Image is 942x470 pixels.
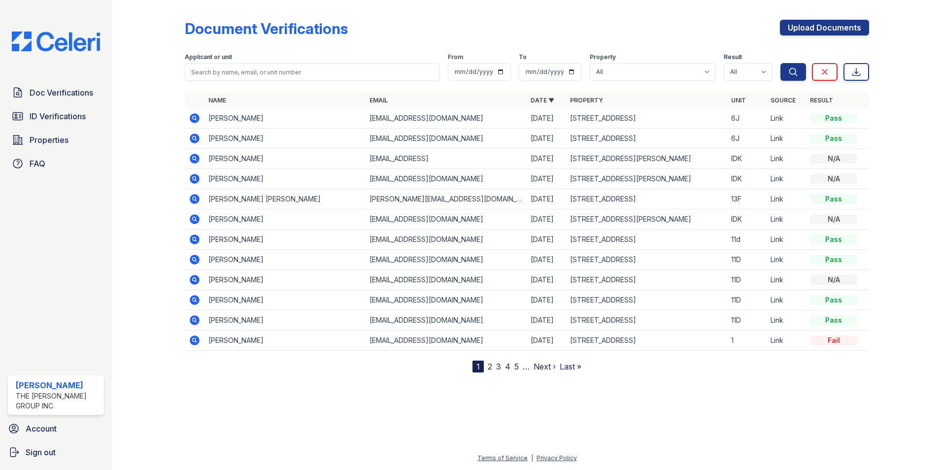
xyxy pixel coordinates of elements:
a: 5 [514,362,519,371]
div: N/A [810,154,857,164]
td: IDK [727,149,767,169]
td: [PERSON_NAME] [204,250,366,270]
td: [DATE] [527,108,566,129]
div: N/A [810,174,857,184]
td: [EMAIL_ADDRESS][DOMAIN_NAME] [366,290,527,310]
label: To [519,53,527,61]
td: 1 [727,331,767,351]
td: IDK [727,169,767,189]
td: [DATE] [527,149,566,169]
div: Pass [810,315,857,325]
div: Pass [810,134,857,143]
a: 2 [488,362,492,371]
td: [STREET_ADDRESS] [566,108,727,129]
td: 6J [727,108,767,129]
td: [PERSON_NAME][EMAIL_ADDRESS][DOMAIN_NAME] [366,189,527,209]
td: 6J [727,129,767,149]
td: [PERSON_NAME] [204,270,366,290]
td: [EMAIL_ADDRESS][DOMAIN_NAME] [366,310,527,331]
img: CE_Logo_Blue-a8612792a0a2168367f1c8372b55b34899dd931a85d93a1a3d3e32e68fde9ad4.png [4,32,108,51]
a: Next › [534,362,556,371]
span: FAQ [30,158,45,169]
td: [STREET_ADDRESS] [566,129,727,149]
label: Applicant or unit [185,53,232,61]
a: Source [771,97,796,104]
td: [STREET_ADDRESS] [566,310,727,331]
td: [EMAIL_ADDRESS][DOMAIN_NAME] [366,209,527,230]
td: Link [767,149,806,169]
td: 11D [727,310,767,331]
td: [PERSON_NAME] [204,310,366,331]
td: Link [767,250,806,270]
span: ID Verifications [30,110,86,122]
td: 11D [727,290,767,310]
a: Property [570,97,603,104]
td: [PERSON_NAME] [204,129,366,149]
td: 11D [727,270,767,290]
span: … [523,361,530,372]
td: [STREET_ADDRESS] [566,331,727,351]
div: 1 [472,361,484,372]
td: Link [767,129,806,149]
td: [DATE] [527,230,566,250]
td: [DATE] [527,270,566,290]
a: ID Verifications [8,106,104,126]
div: N/A [810,275,857,285]
div: N/A [810,214,857,224]
td: [STREET_ADDRESS][PERSON_NAME] [566,209,727,230]
td: Link [767,108,806,129]
td: [EMAIL_ADDRESS][DOMAIN_NAME] [366,331,527,351]
td: 11d [727,230,767,250]
td: [EMAIL_ADDRESS][DOMAIN_NAME] [366,108,527,129]
td: [STREET_ADDRESS] [566,189,727,209]
td: [PERSON_NAME] [204,331,366,351]
td: [PERSON_NAME] [204,149,366,169]
td: [PERSON_NAME] [204,290,366,310]
td: [STREET_ADDRESS] [566,230,727,250]
td: [EMAIL_ADDRESS][DOMAIN_NAME] [366,250,527,270]
td: [EMAIL_ADDRESS][DOMAIN_NAME] [366,169,527,189]
div: Pass [810,194,857,204]
td: Link [767,331,806,351]
td: IDK [727,209,767,230]
a: Email [370,97,388,104]
td: Link [767,310,806,331]
div: Pass [810,113,857,123]
td: [PERSON_NAME] [PERSON_NAME] [204,189,366,209]
a: 3 [496,362,501,371]
a: Privacy Policy [537,454,577,462]
td: [STREET_ADDRESS] [566,290,727,310]
td: [EMAIL_ADDRESS][DOMAIN_NAME] [366,230,527,250]
td: [EMAIL_ADDRESS] [366,149,527,169]
td: [STREET_ADDRESS][PERSON_NAME] [566,169,727,189]
div: The [PERSON_NAME] Group Inc. [16,391,100,411]
div: Pass [810,235,857,244]
td: 11D [727,250,767,270]
td: [DATE] [527,209,566,230]
td: [DATE] [527,250,566,270]
td: 13F [727,189,767,209]
div: Fail [810,336,857,345]
td: Link [767,189,806,209]
div: | [531,454,533,462]
a: Properties [8,130,104,150]
td: Link [767,230,806,250]
span: Account [26,423,57,435]
span: Sign out [26,446,56,458]
td: Link [767,169,806,189]
td: [PERSON_NAME] [204,169,366,189]
a: Doc Verifications [8,83,104,102]
div: Pass [810,255,857,265]
td: [PERSON_NAME] [204,230,366,250]
a: 4 [505,362,510,371]
a: FAQ [8,154,104,173]
td: [DATE] [527,331,566,351]
div: [PERSON_NAME] [16,379,100,391]
td: [EMAIL_ADDRESS][DOMAIN_NAME] [366,270,527,290]
a: Sign out [4,442,108,462]
label: Result [724,53,742,61]
input: Search by name, email, or unit number [185,63,440,81]
td: [STREET_ADDRESS][PERSON_NAME] [566,149,727,169]
a: Unit [731,97,746,104]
